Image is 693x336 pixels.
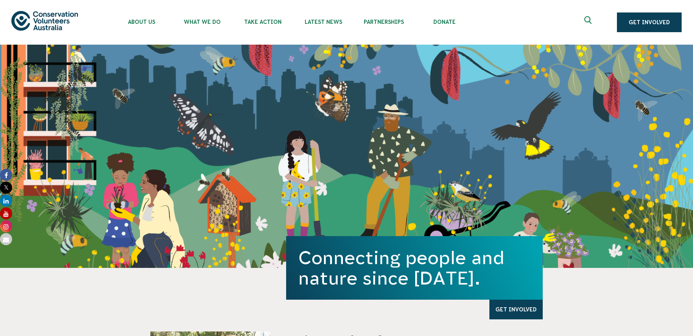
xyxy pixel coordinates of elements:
[489,300,543,319] a: Get Involved
[414,19,475,25] span: Donate
[11,11,78,30] img: logo.svg
[584,16,594,28] span: Expand search box
[111,19,172,25] span: About Us
[293,19,354,25] span: Latest News
[172,19,232,25] span: What We Do
[354,19,414,25] span: Partnerships
[580,13,598,31] button: Expand search box Close search box
[298,247,531,288] h1: Connecting people and nature since [DATE].
[232,19,293,25] span: Take Action
[617,12,682,32] a: Get Involved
